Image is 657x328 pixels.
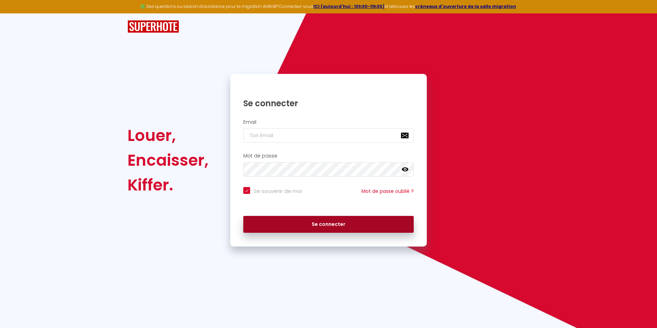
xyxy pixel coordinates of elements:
a: ICI (aujourd'hui : 10h30-11h30) [313,3,385,9]
div: Louer, [127,123,209,148]
div: Encaisser, [127,148,209,173]
h2: Email [243,119,414,125]
h1: Se connecter [243,98,414,109]
a: Mot de passe oublié ? [361,188,414,195]
h2: Mot de passe [243,153,414,159]
button: Se connecter [243,216,414,233]
input: Ton Email [243,128,414,143]
a: créneaux d'ouverture de la salle migration [415,3,516,9]
img: SuperHote logo [127,20,179,33]
div: Kiffer. [127,173,209,197]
